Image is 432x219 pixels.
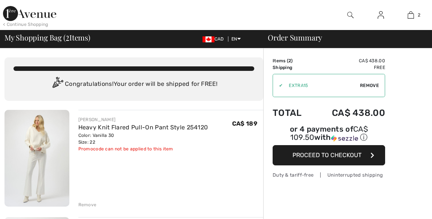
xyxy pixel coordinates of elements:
[273,126,385,142] div: or 4 payments of with
[3,6,56,21] img: 1ère Avenue
[347,10,354,19] img: search the website
[312,57,385,64] td: CA$ 438.00
[273,100,312,126] td: Total
[4,110,69,207] img: Heavy Knit Flared Pull-On Pant Style 254120
[273,126,385,145] div: or 4 payments ofCA$ 109.50withSezzle Click to learn more about Sezzle
[273,57,312,64] td: Items ( )
[312,100,385,126] td: CA$ 438.00
[78,201,97,208] div: Remove
[202,36,214,42] img: Canadian Dollar
[290,124,368,142] span: CA$ 109.50
[292,151,361,159] span: Proceed to Checkout
[259,34,427,41] div: Order Summary
[202,36,227,42] span: CAD
[13,77,254,92] div: Congratulations! Your order will be shipped for FREE!
[66,32,69,42] span: 2
[273,145,385,165] button: Proceed to Checkout
[231,36,241,42] span: EN
[418,12,420,18] span: 2
[273,64,312,71] td: Shipping
[78,124,208,131] a: Heavy Knit Flared Pull-On Pant Style 254120
[273,82,283,89] div: ✔
[288,58,291,63] span: 2
[312,64,385,71] td: Free
[78,116,208,123] div: [PERSON_NAME]
[408,10,414,19] img: My Bag
[360,82,379,89] span: Remove
[78,132,208,145] div: Color: Vanilla 30 Size: 22
[396,10,426,19] a: 2
[372,10,390,20] a: Sign In
[273,171,385,178] div: Duty & tariff-free | Uninterrupted shipping
[4,34,90,41] span: My Shopping Bag ( Items)
[378,10,384,19] img: My Info
[232,120,257,127] span: CA$ 189
[3,21,48,28] div: < Continue Shopping
[50,77,65,92] img: Congratulation2.svg
[331,135,358,142] img: Sezzle
[78,145,208,152] div: Promocode can not be applied to this item
[283,74,360,97] input: Promo code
